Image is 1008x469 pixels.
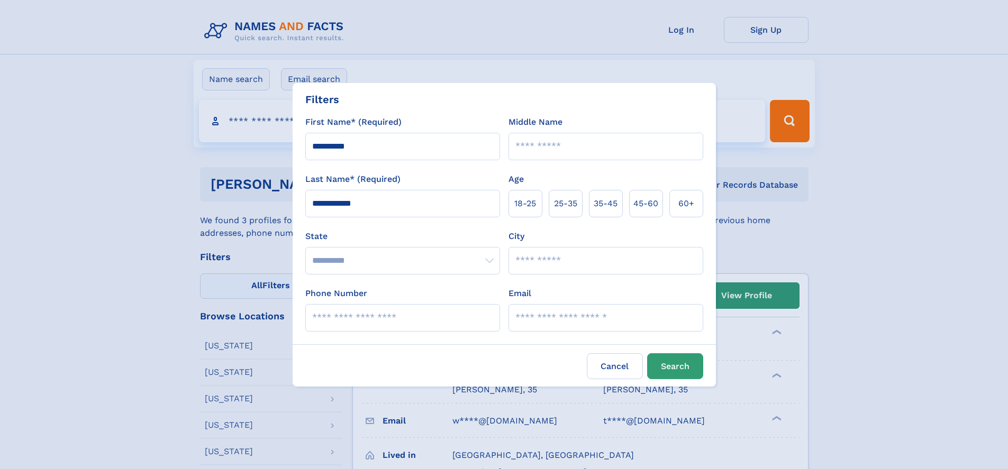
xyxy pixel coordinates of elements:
label: Middle Name [508,116,562,128]
span: 60+ [678,197,694,210]
label: First Name* (Required) [305,116,402,128]
span: 25‑35 [554,197,577,210]
label: Phone Number [305,287,367,300]
button: Search [647,353,703,379]
label: Email [508,287,531,300]
label: Age [508,173,524,186]
label: Cancel [587,353,643,379]
label: State [305,230,500,243]
span: 18‑25 [514,197,536,210]
label: City [508,230,524,243]
span: 45‑60 [633,197,658,210]
label: Last Name* (Required) [305,173,401,186]
span: 35‑45 [594,197,617,210]
div: Filters [305,91,339,107]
